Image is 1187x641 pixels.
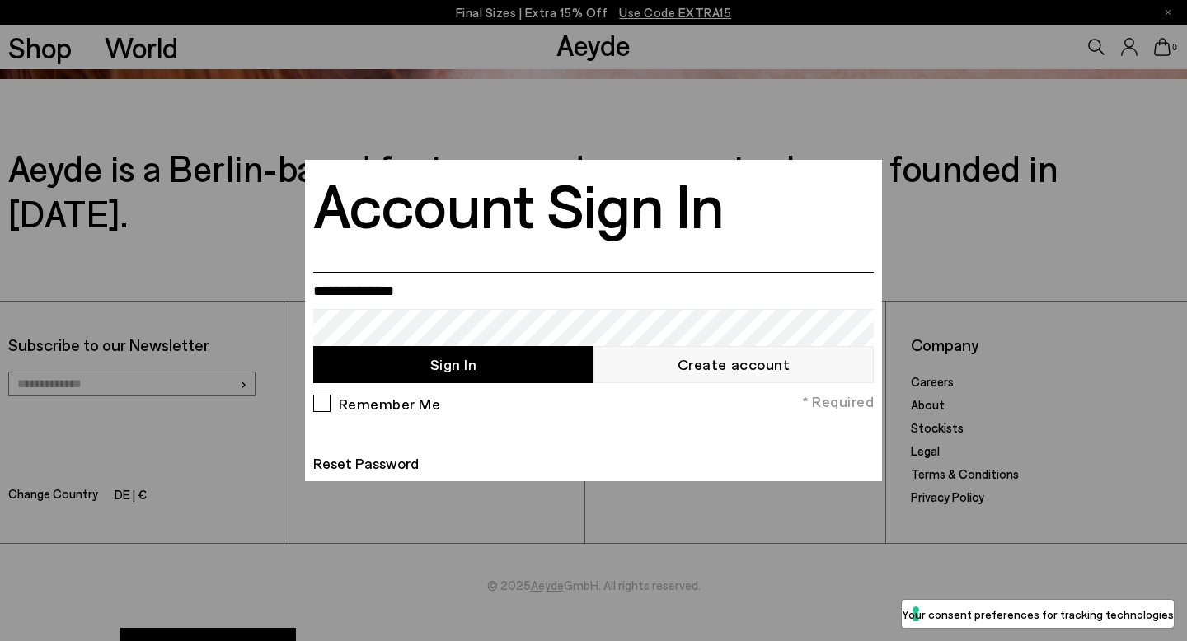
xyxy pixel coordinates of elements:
a: Reset Password [313,454,419,472]
label: Your consent preferences for tracking technologies [902,606,1174,623]
a: Create account [593,346,874,383]
button: Sign In [313,346,593,383]
span: * Required [802,391,874,412]
label: Remember Me [334,395,441,410]
button: Your consent preferences for tracking technologies [902,600,1174,628]
h2: Account Sign In [313,171,724,236]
